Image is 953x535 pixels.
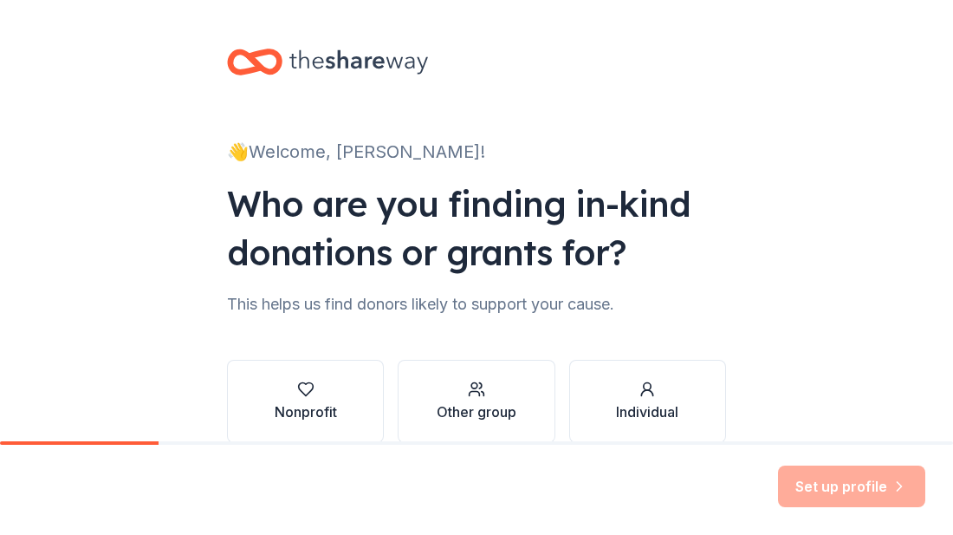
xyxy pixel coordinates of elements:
[227,360,384,443] button: Nonprofit
[227,179,726,277] div: Who are you finding in-kind donations or grants for?
[227,138,726,166] div: 👋 Welcome, [PERSON_NAME]!
[227,290,726,318] div: This helps us find donors likely to support your cause.
[437,401,516,422] div: Other group
[398,360,554,443] button: Other group
[275,401,337,422] div: Nonprofit
[616,401,678,422] div: Individual
[569,360,726,443] button: Individual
